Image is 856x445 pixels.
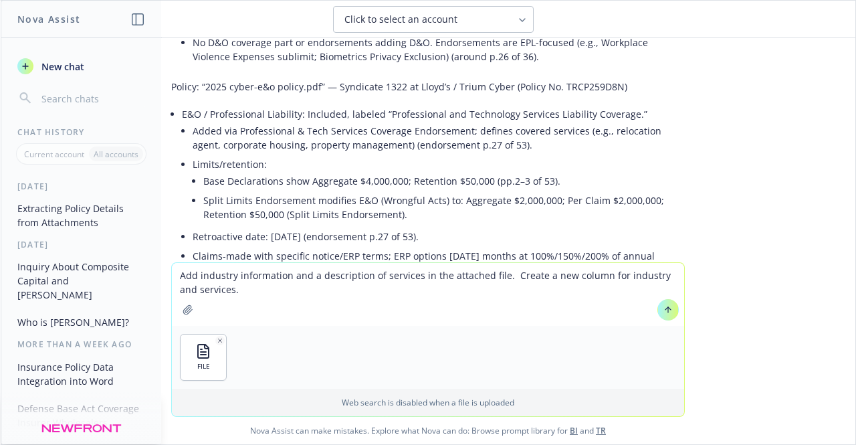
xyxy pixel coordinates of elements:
p: All accounts [94,149,138,160]
li: Split Limits Endorsement modifies E&O (Wrongful Acts) to: Aggregate $2,000,000; Per Claim $2,000,... [203,191,685,224]
li: Directors & Officers (D&O): Not included. [182,16,685,69]
li: E&O / Professional Liability: Included, labeled “Professional and Technology Services Liability C... [182,104,685,282]
span: Click to select an account [344,13,457,26]
button: Click to select an account [333,6,534,33]
li: Limits/retention: [193,155,685,227]
div: [DATE] [1,239,161,250]
button: Inquiry About Composite Capital and [PERSON_NAME] [12,256,150,306]
li: No D&O coverage part or endorsements adding D&O. Endorsements are EPL-focused (e.g., Workplace Vi... [193,33,685,66]
li: Added via Professional & Tech Services Coverage Endorsement; defines covered services (e.g., relo... [193,121,685,155]
a: TR [596,425,606,436]
li: Base Declarations show Aggregate $4,000,000; Retention $50,000 (pp.2–3 of 53). [203,171,685,191]
textarea: Add industry information and a description of services in the attached file. Create a new column ... [172,263,684,326]
p: Web search is disabled when a file is uploaded [180,397,676,408]
li: Retroactive date: [DATE] (endorsement p.27 of 53). [193,227,685,246]
p: Policy: “2025 cyber-e&o policy.pdf” — Syndicate 1322 at Lloyd’s / Trium Cyber (Policy No. TRCP259... [171,80,685,94]
div: More than a week ago [1,339,161,350]
button: Who is [PERSON_NAME]? [12,311,150,333]
button: Insurance Policy Data Integration into Word [12,356,150,392]
button: Defense Base Act Coverage Insurer Wholesalers [12,397,150,434]
div: Chat History [1,126,161,138]
span: Nova Assist can make mistakes. Explore what Nova can do: Browse prompt library for and [6,417,850,444]
span: FILE [197,362,210,371]
a: BI [570,425,578,436]
input: Search chats [39,89,145,108]
li: Claims-made with specific notice/ERP terms; ERP options [DATE] months at 100%/150%/200% of annual... [193,246,685,280]
div: [DATE] [1,181,161,192]
button: New chat [12,54,150,78]
h1: Nova Assist [17,12,80,26]
button: FILE [181,335,226,380]
span: New chat [39,60,84,74]
p: Current account [24,149,84,160]
button: Extracting Policy Details from Attachments [12,197,150,234]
